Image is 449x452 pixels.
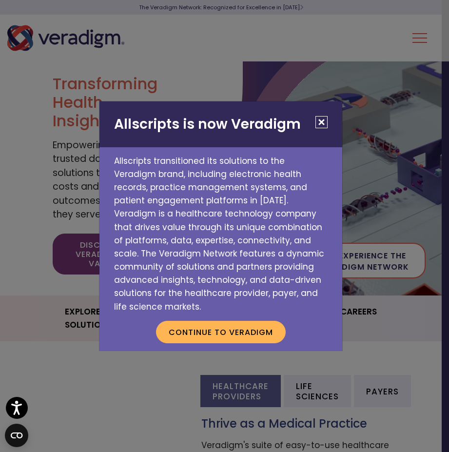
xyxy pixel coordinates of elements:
[262,382,437,440] iframe: Drift Chat Widget
[5,424,28,447] button: Open CMP widget
[156,321,286,343] button: Continue to Veradigm
[99,101,342,147] h2: Allscripts is now Veradigm
[99,147,342,314] p: Allscripts transitioned its solutions to the Veradigm brand, including electronic health records,...
[315,116,328,128] button: Close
